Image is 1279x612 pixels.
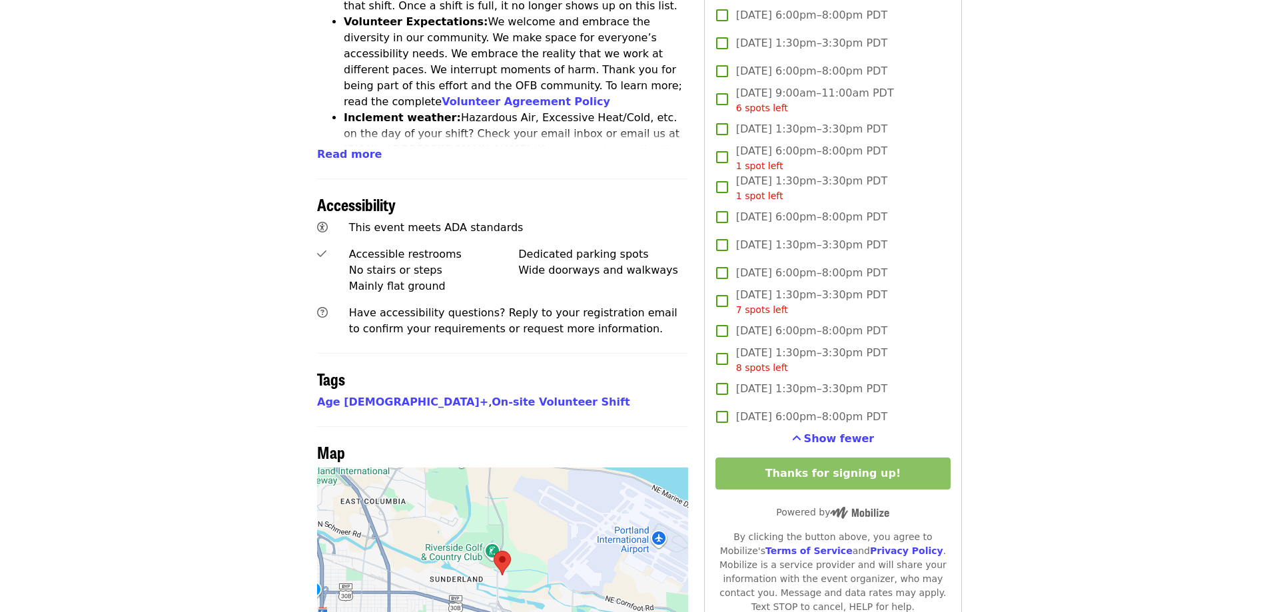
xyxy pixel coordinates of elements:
[736,304,788,315] span: 7 spots left
[736,190,783,201] span: 1 spot left
[317,147,382,162] button: Read more
[736,7,887,23] span: [DATE] 6:00pm–8:00pm PDT
[317,396,488,408] a: Age [DEMOGRAPHIC_DATA]+
[736,381,887,397] span: [DATE] 1:30pm–3:30pm PDT
[344,15,488,28] strong: Volunteer Expectations:
[518,246,688,262] div: Dedicated parking spots
[349,278,519,294] div: Mainly flat ground
[736,345,887,375] span: [DATE] 1:30pm–3:30pm PDT
[349,221,524,234] span: This event meets ADA standards
[736,265,887,281] span: [DATE] 6:00pm–8:00pm PDT
[492,396,630,408] a: On-site Volunteer Shift
[317,221,328,234] i: universal-access icon
[317,440,345,463] span: Map
[736,323,887,339] span: [DATE] 6:00pm–8:00pm PDT
[518,262,688,278] div: Wide doorways and walkways
[317,148,382,160] span: Read more
[736,143,887,173] span: [DATE] 6:00pm–8:00pm PDT
[830,507,889,519] img: Powered by Mobilize
[317,306,328,319] i: question-circle icon
[870,545,943,556] a: Privacy Policy
[317,396,492,408] span: ,
[804,432,875,445] span: Show fewer
[317,248,326,260] i: check icon
[317,192,396,216] span: Accessibility
[736,160,783,171] span: 1 spot left
[736,237,887,253] span: [DATE] 1:30pm–3:30pm PDT
[736,35,887,51] span: [DATE] 1:30pm–3:30pm PDT
[344,110,688,190] li: Hazardous Air, Excessive Heat/Cold, etc. on the day of your shift? Check your email inbox or emai...
[765,545,853,556] a: Terms of Service
[736,173,887,203] span: [DATE] 1:30pm–3:30pm PDT
[736,103,788,113] span: 6 spots left
[736,63,887,79] span: [DATE] 6:00pm–8:00pm PDT
[344,111,461,124] strong: Inclement weather:
[344,14,688,110] li: We welcome and embrace the diversity in our community. We make space for everyone’s accessibility...
[442,95,610,108] a: Volunteer Agreement Policy
[736,287,887,317] span: [DATE] 1:30pm–3:30pm PDT
[776,507,889,517] span: Powered by
[736,85,894,115] span: [DATE] 9:00am–11:00am PDT
[792,431,875,447] button: See more timeslots
[349,262,519,278] div: No stairs or steps
[349,306,677,335] span: Have accessibility questions? Reply to your registration email to confirm your requirements or re...
[736,209,887,225] span: [DATE] 6:00pm–8:00pm PDT
[736,409,887,425] span: [DATE] 6:00pm–8:00pm PDT
[349,246,519,262] div: Accessible restrooms
[736,362,788,373] span: 8 spots left
[317,367,345,390] span: Tags
[715,458,951,489] button: Thanks for signing up!
[736,121,887,137] span: [DATE] 1:30pm–3:30pm PDT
